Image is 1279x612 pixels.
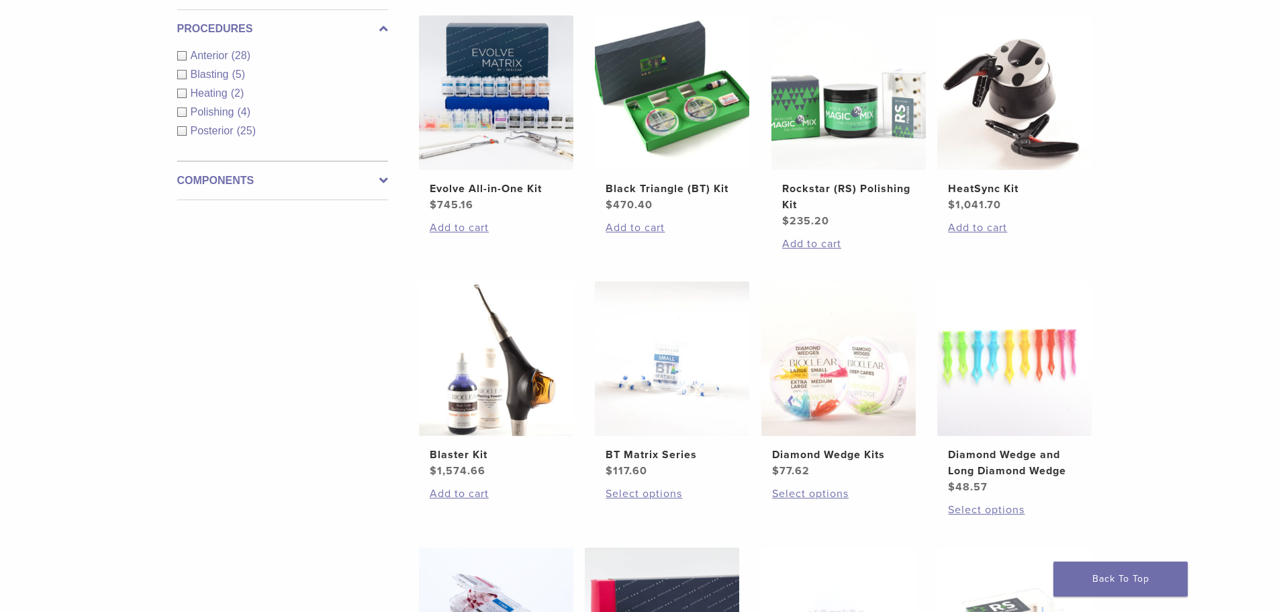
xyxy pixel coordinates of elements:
span: Heating [191,87,231,99]
span: Posterior [191,125,237,136]
h2: HeatSync Kit [948,181,1081,197]
a: HeatSync KitHeatSync Kit $1,041.70 [937,15,1093,213]
a: Rockstar (RS) Polishing KitRockstar (RS) Polishing Kit $235.20 [771,15,927,229]
span: $ [948,480,955,494]
a: Select options for “BT Matrix Series” [606,486,739,502]
bdi: 117.60 [606,464,647,478]
h2: Black Triangle (BT) Kit [606,181,739,197]
span: Anterior [191,50,232,61]
a: Diamond Wedge KitsDiamond Wedge Kits $77.62 [761,281,917,479]
a: Add to cart: “HeatSync Kit” [948,220,1081,236]
a: Diamond Wedge and Long Diamond WedgeDiamond Wedge and Long Diamond Wedge $48.57 [937,281,1093,495]
img: Rockstar (RS) Polishing Kit [771,15,926,170]
bdi: 470.40 [606,198,653,212]
span: $ [772,464,779,478]
label: Components [177,173,388,189]
span: (4) [237,106,250,118]
a: Black Triangle (BT) KitBlack Triangle (BT) Kit $470.40 [594,15,751,213]
bdi: 48.57 [948,480,988,494]
span: $ [606,464,613,478]
img: HeatSync Kit [937,15,1092,170]
img: Diamond Wedge and Long Diamond Wedge [937,281,1092,436]
h2: Diamond Wedge Kits [772,447,905,463]
span: Polishing [191,106,238,118]
h2: BT Matrix Series [606,447,739,463]
img: BT Matrix Series [595,281,749,436]
img: Evolve All-in-One Kit [419,15,573,170]
span: Blasting [191,69,232,80]
a: Select options for “Diamond Wedge and Long Diamond Wedge” [948,502,1081,518]
a: Add to cart: “Black Triangle (BT) Kit” [606,220,739,236]
bdi: 1,041.70 [948,198,1001,212]
span: $ [782,214,790,228]
a: Add to cart: “Rockstar (RS) Polishing Kit” [782,236,915,252]
bdi: 235.20 [782,214,829,228]
h2: Blaster Kit [430,447,563,463]
a: Back To Top [1053,562,1188,597]
a: BT Matrix SeriesBT Matrix Series $117.60 [594,281,751,479]
a: Add to cart: “Blaster Kit” [430,486,563,502]
bdi: 77.62 [772,464,810,478]
a: Evolve All-in-One KitEvolve All-in-One Kit $745.16 [418,15,575,213]
h2: Rockstar (RS) Polishing Kit [782,181,915,213]
img: Black Triangle (BT) Kit [595,15,749,170]
span: (2) [231,87,244,99]
a: Blaster KitBlaster Kit $1,574.66 [418,281,575,479]
span: $ [606,198,613,212]
span: (25) [237,125,256,136]
h2: Evolve All-in-One Kit [430,181,563,197]
img: Diamond Wedge Kits [761,281,916,436]
span: $ [430,464,437,478]
a: Select options for “Diamond Wedge Kits” [772,486,905,502]
bdi: 1,574.66 [430,464,485,478]
span: (5) [232,69,245,80]
h2: Diamond Wedge and Long Diamond Wedge [948,447,1081,479]
span: $ [430,198,437,212]
span: (28) [232,50,250,61]
label: Procedures [177,21,388,37]
span: $ [948,198,955,212]
img: Blaster Kit [419,281,573,436]
a: Add to cart: “Evolve All-in-One Kit” [430,220,563,236]
bdi: 745.16 [430,198,473,212]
